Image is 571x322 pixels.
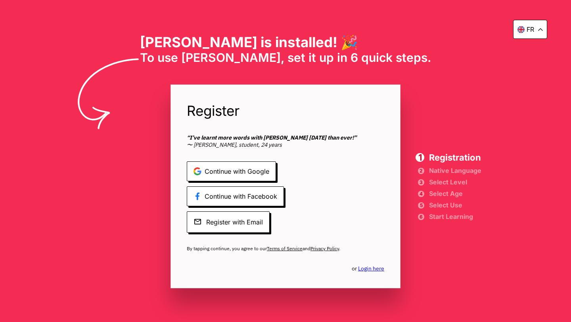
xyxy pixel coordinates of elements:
a: Privacy Policy [310,245,339,251]
p: fr [527,25,534,33]
span: Native Language [429,168,481,173]
span: Start Learning [429,214,481,219]
span: To use [PERSON_NAME], set it up in 6 quick steps. [140,50,431,65]
span: By tapping continue, you agree to our and . [187,245,384,252]
h1: [PERSON_NAME] is installed! 🎉 [140,34,431,50]
a: Terms of Service [267,245,303,251]
span: Select Level [429,179,481,185]
span: Continue with Facebook [187,186,284,206]
b: “I’ve learnt more words with [PERSON_NAME] [DATE] than ever!” [187,134,356,141]
span: Register [187,101,384,121]
a: Login here [358,265,384,272]
span: Select Use [429,202,481,208]
span: Continue with Google [187,161,276,181]
span: 〜 [PERSON_NAME], student, 24 years [187,134,384,148]
span: Register with Email [187,211,270,233]
span: or [352,265,384,272]
span: Select Age [429,191,481,196]
span: Registration [429,153,481,162]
